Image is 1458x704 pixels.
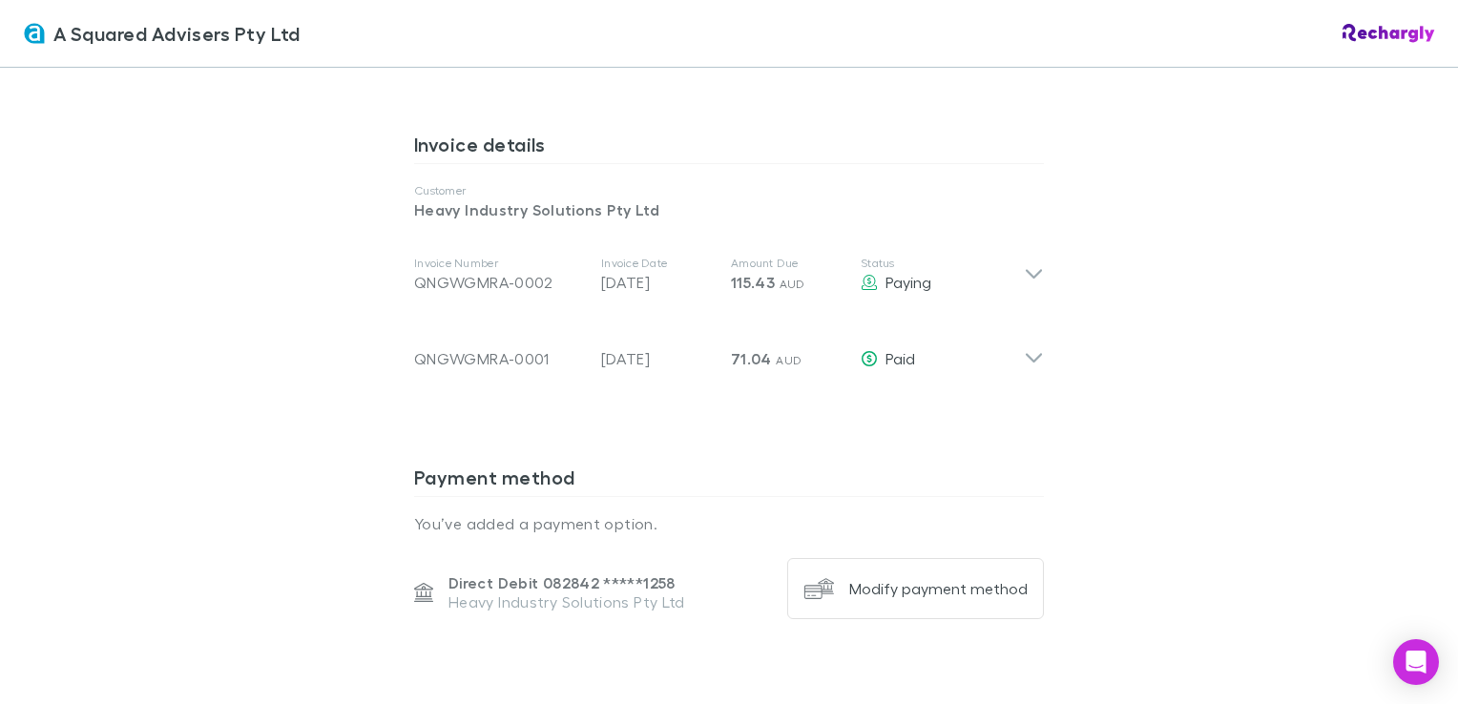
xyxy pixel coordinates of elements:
p: Customer [414,183,1044,198]
span: AUD [776,353,802,367]
h3: Invoice details [414,133,1044,163]
span: AUD [780,277,805,291]
span: Paying [885,273,931,291]
img: Modify payment method's Logo [803,573,834,604]
img: A Squared Advisers Pty Ltd's Logo [23,22,46,45]
div: QNGWGMRA-0001[DATE]71.04 AUDPaid [399,313,1059,389]
div: Open Intercom Messenger [1393,639,1439,685]
p: Amount Due [731,256,845,271]
span: Paid [885,349,915,367]
button: Modify payment method [787,558,1044,619]
span: 115.43 [731,273,775,292]
div: QNGWGMRA-0001 [414,347,586,370]
p: [DATE] [601,271,716,294]
img: Rechargly Logo [1343,24,1435,43]
p: Status [861,256,1024,271]
p: Heavy Industry Solutions Pty Ltd [448,592,685,611]
p: [DATE] [601,347,716,370]
span: A Squared Advisers Pty Ltd [53,19,301,48]
div: QNGWGMRA-0002 [414,271,586,294]
div: Modify payment method [849,579,1028,598]
span: 71.04 [731,349,772,368]
p: You’ve added a payment option. [414,512,1044,535]
div: Invoice NumberQNGWGMRA-0002Invoice Date[DATE]Amount Due115.43 AUDStatusPaying [399,237,1059,313]
p: Heavy Industry Solutions Pty Ltd [414,198,1044,221]
p: Direct Debit 082842 ***** 1258 [448,573,685,592]
p: Invoice Date [601,256,716,271]
h3: Payment method [414,466,1044,496]
p: Invoice Number [414,256,586,271]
